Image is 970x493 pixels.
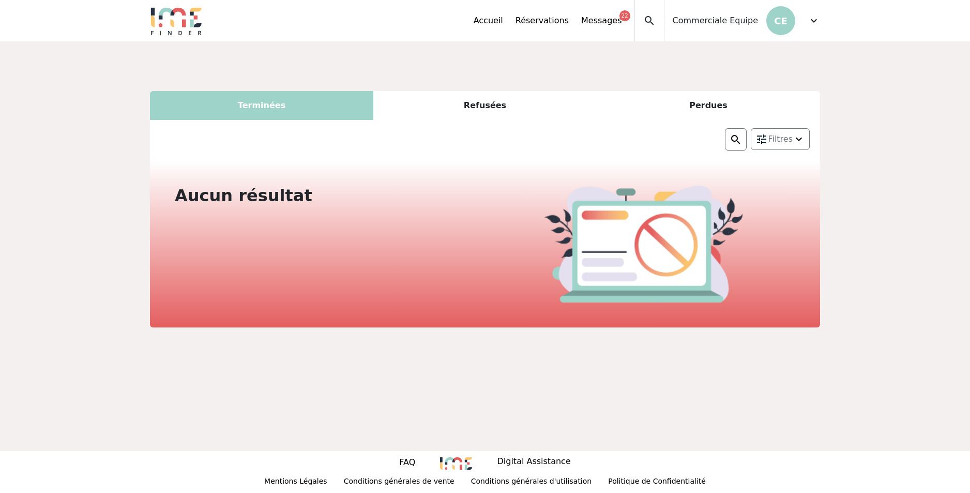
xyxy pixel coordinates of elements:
[264,476,327,489] p: Mentions Légales
[755,133,768,145] img: setting.png
[768,133,793,145] span: Filtres
[730,133,742,146] img: search.png
[344,476,454,489] p: Conditions générales de vente
[373,91,597,120] div: Refusées
[471,476,592,489] p: Conditions générales d'utilisation
[150,91,373,120] div: Terminées
[474,14,503,27] a: Accueil
[619,10,630,21] div: 22
[399,456,415,471] a: FAQ
[608,476,706,489] p: Politique de Confidentialité
[150,6,203,35] img: Logo.png
[516,14,569,27] a: Réservations
[643,14,656,27] span: search
[793,133,805,145] img: arrow_down.png
[673,14,758,27] span: Commerciale Equipe
[808,14,820,27] span: expand_more
[175,186,479,205] h2: Aucun résultat
[544,186,742,303] img: cancel.png
[581,14,622,27] a: Messages22
[440,457,472,470] img: 8235.png
[766,6,795,35] p: CE
[497,455,570,470] p: Digital Assistance
[597,91,820,120] div: Perdues
[399,456,415,469] p: FAQ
